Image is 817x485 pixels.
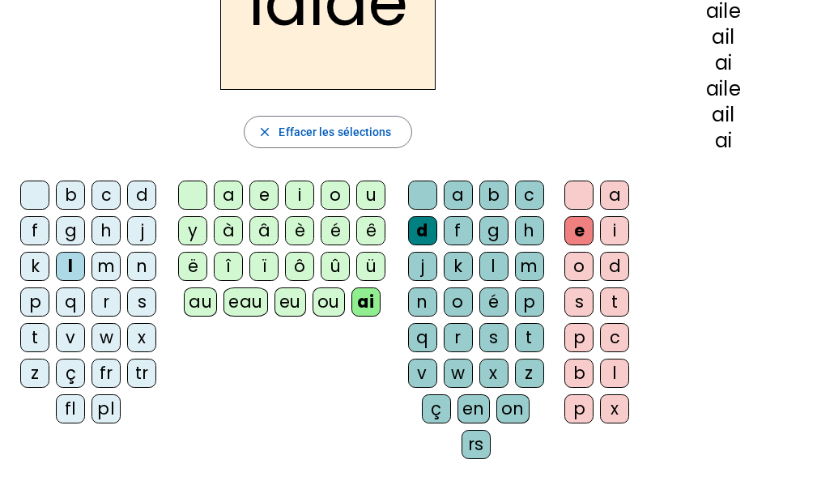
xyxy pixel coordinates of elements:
[249,252,279,281] div: ï
[564,216,594,245] div: e
[285,252,314,281] div: ô
[223,287,268,317] div: eau
[351,287,381,317] div: ai
[313,287,345,317] div: ou
[479,181,508,210] div: b
[515,287,544,317] div: p
[564,252,594,281] div: o
[408,323,437,352] div: q
[408,287,437,317] div: n
[91,181,121,210] div: c
[515,359,544,388] div: z
[656,28,791,47] div: ail
[127,323,156,352] div: x
[249,216,279,245] div: â
[444,323,473,352] div: r
[600,287,629,317] div: t
[444,181,473,210] div: a
[408,252,437,281] div: j
[184,287,217,317] div: au
[20,287,49,317] div: p
[600,252,629,281] div: d
[178,216,207,245] div: y
[515,216,544,245] div: h
[479,252,508,281] div: l
[600,216,629,245] div: i
[285,181,314,210] div: i
[56,323,85,352] div: v
[321,252,350,281] div: û
[127,287,156,317] div: s
[56,252,85,281] div: l
[515,323,544,352] div: t
[127,181,156,210] div: d
[515,181,544,210] div: c
[656,53,791,73] div: ai
[20,252,49,281] div: k
[356,252,385,281] div: ü
[462,430,491,459] div: rs
[127,216,156,245] div: j
[564,394,594,423] div: p
[656,79,791,99] div: aile
[356,181,385,210] div: u
[600,181,629,210] div: a
[274,287,306,317] div: eu
[422,394,451,423] div: ç
[444,252,473,281] div: k
[91,216,121,245] div: h
[515,252,544,281] div: m
[479,323,508,352] div: s
[244,116,411,148] button: Effacer les sélections
[656,131,791,151] div: ai
[496,394,530,423] div: on
[408,216,437,245] div: d
[91,394,121,423] div: pl
[444,287,473,317] div: o
[479,216,508,245] div: g
[91,359,121,388] div: fr
[249,181,279,210] div: e
[564,287,594,317] div: s
[444,359,473,388] div: w
[214,252,243,281] div: î
[20,216,49,245] div: f
[20,359,49,388] div: z
[257,125,272,139] mat-icon: close
[564,359,594,388] div: b
[56,287,85,317] div: q
[408,359,437,388] div: v
[127,359,156,388] div: tr
[91,252,121,281] div: m
[356,216,385,245] div: ê
[600,323,629,352] div: c
[56,394,85,423] div: fl
[178,252,207,281] div: ë
[444,216,473,245] div: f
[91,323,121,352] div: w
[321,216,350,245] div: é
[656,105,791,125] div: ail
[20,323,49,352] div: t
[56,181,85,210] div: b
[656,2,791,21] div: aile
[56,359,85,388] div: ç
[457,394,490,423] div: en
[91,287,121,317] div: r
[214,216,243,245] div: à
[600,394,629,423] div: x
[127,252,156,281] div: n
[600,359,629,388] div: l
[479,359,508,388] div: x
[214,181,243,210] div: a
[564,323,594,352] div: p
[479,287,508,317] div: é
[321,181,350,210] div: o
[56,216,85,245] div: g
[285,216,314,245] div: è
[279,122,391,142] span: Effacer les sélections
